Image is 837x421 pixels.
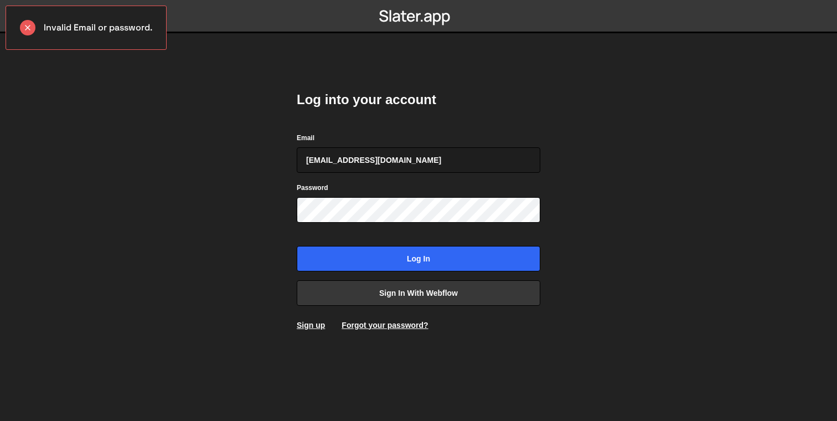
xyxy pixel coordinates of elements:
a: Sign up [297,321,325,330]
h2: Log into your account [297,91,540,109]
label: Email [297,132,314,143]
div: Invalid Email or password. [6,6,167,50]
a: Sign in with Webflow [297,280,540,306]
label: Password [297,182,328,193]
input: Log in [297,246,540,271]
a: Forgot your password? [342,321,428,330]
